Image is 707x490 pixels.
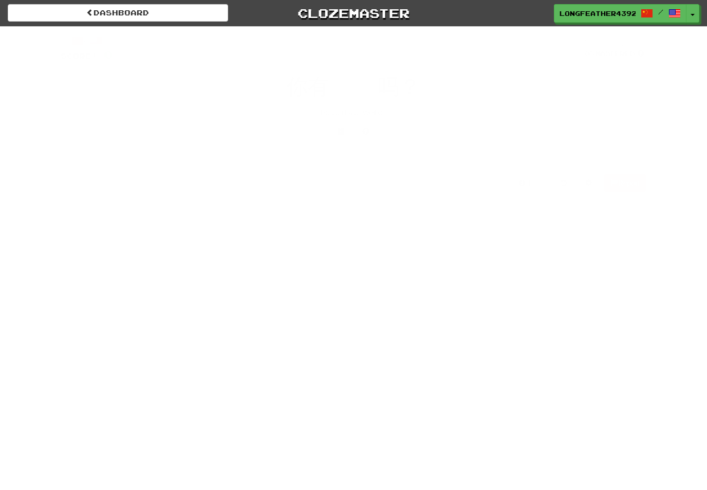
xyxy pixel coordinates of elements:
span: 你有 [286,75,329,99]
button: Single letter hint - you only get 1 per sentence and score half the points! alt+h [356,123,376,140]
span: / [658,8,663,15]
button: Submit [322,146,385,169]
a: LongFeather4392 / [554,4,686,23]
a: Clozemaster [244,4,464,22]
div: / [61,34,113,47]
span: LongFeather4392 [560,9,636,18]
span: 0 [104,48,113,61]
button: Help! [512,174,549,192]
span: Score: [61,51,98,60]
div: Mastered [583,49,646,59]
span: 吗？ [378,75,421,99]
button: Round history (alt+y) [554,174,573,192]
div: Do you have Weibo? [61,107,646,118]
button: Switch sentence to multiple choice alt+p [331,123,351,140]
span: 0 % [585,49,595,58]
a: Dashboard [8,4,228,22]
button: Report [604,174,646,192]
